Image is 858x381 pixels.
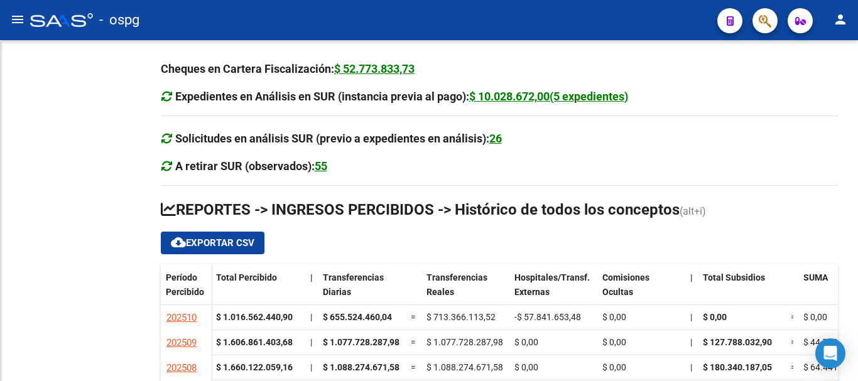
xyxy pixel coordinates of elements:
[685,264,698,317] datatable-header-cell: |
[161,201,680,218] span: REPORTES -> INGRESOS PERCIBIDOS -> Histórico de todos los conceptos
[161,62,415,75] strong: Cheques en Cartera Fiscalización:
[426,337,503,347] span: $ 1.077.728.287,98
[703,272,765,282] span: Total Subsidios
[803,312,827,322] span: $ 0,00
[791,337,796,347] span: =
[411,362,416,372] span: =
[602,337,626,347] span: $ 0,00
[334,60,415,78] div: $ 52.773.833,73
[803,272,828,282] span: SUMA
[421,264,509,317] datatable-header-cell: Transferencias Reales
[175,90,628,103] strong: Expedientes en Análisis en SUR (instancia previa al pago):
[703,362,772,372] span: $ 180.340.187,05
[315,158,327,175] div: 55
[310,272,313,282] span: |
[305,264,318,317] datatable-header-cell: |
[426,272,487,297] span: Transferencias Reales
[791,362,796,372] span: =
[216,362,293,372] strong: $ 1.660.122.059,16
[509,264,597,317] datatable-header-cell: Hospitales/Transf. Externas
[680,205,706,217] span: (alt+i)
[166,272,204,297] span: Período Percibido
[211,264,305,317] datatable-header-cell: Total Percibido
[310,312,312,322] span: |
[175,159,327,173] strong: A retirar SUR (observados):
[318,264,406,317] datatable-header-cell: Transferencias Diarias
[216,312,293,322] strong: $ 1.016.562.440,90
[161,232,264,254] button: Exportar CSV
[99,6,139,34] span: - ospg
[791,312,796,322] span: =
[514,362,538,372] span: $ 0,00
[703,312,727,322] span: $ 0,00
[166,312,197,323] span: 202510
[166,362,197,373] span: 202508
[310,337,312,347] span: |
[597,264,685,317] datatable-header-cell: Comisiones Ocultas
[323,337,399,347] span: $ 1.077.728.287,98
[833,12,848,27] mat-icon: person
[323,312,392,322] span: $ 655.524.460,04
[310,362,312,372] span: |
[161,264,211,317] datatable-header-cell: Período Percibido
[411,312,416,322] span: =
[469,88,628,105] div: $ 10.028.672,00(5 expedientes)
[514,312,581,322] span: -$ 57.841.653,48
[426,362,503,372] span: $ 1.088.274.671,58
[602,272,649,297] span: Comisiones Ocultas
[698,264,786,317] datatable-header-cell: Total Subsidios
[171,235,186,250] mat-icon: cloud_download
[815,338,845,368] div: Open Intercom Messenger
[514,272,590,297] span: Hospitales/Transf. Externas
[690,362,692,372] span: |
[514,337,538,347] span: $ 0,00
[10,12,25,27] mat-icon: menu
[216,337,293,347] strong: $ 1.606.861.403,68
[411,337,416,347] span: =
[171,237,254,249] span: Exportar CSV
[166,337,197,348] span: 202509
[602,312,626,322] span: $ 0,00
[489,130,502,148] div: 26
[323,362,399,372] span: $ 1.088.274.671,58
[703,337,772,347] span: $ 127.788.032,90
[690,312,692,322] span: |
[426,312,496,322] span: $ 713.366.113,52
[216,272,277,282] span: Total Percibido
[323,272,384,297] span: Transferencias Diarias
[690,337,692,347] span: |
[690,272,693,282] span: |
[602,362,626,372] span: $ 0,00
[175,132,502,145] strong: Solicitudes en análisis SUR (previo a expedientes en análisis):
